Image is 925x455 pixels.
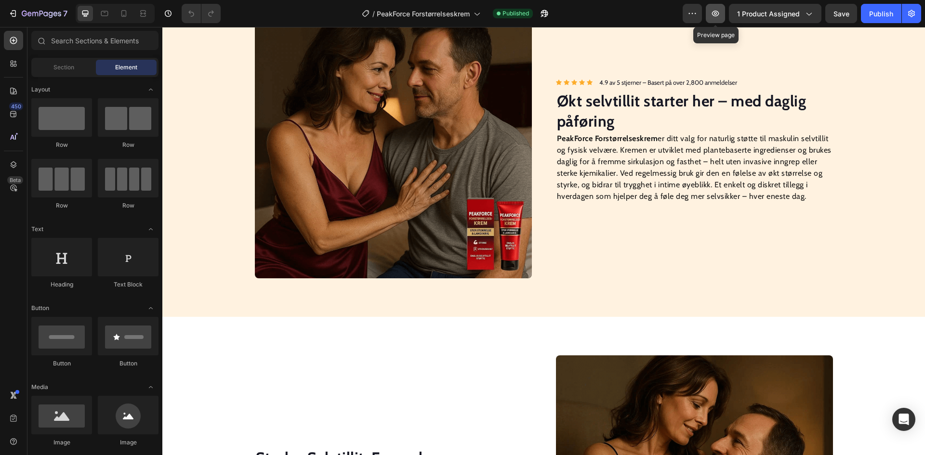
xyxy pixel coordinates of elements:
[892,408,915,431] div: Open Intercom Messenger
[98,201,159,210] div: Row
[31,280,92,289] div: Heading
[737,9,800,19] span: 1 product assigned
[182,4,221,23] div: Undo/Redo
[395,65,644,104] strong: Økt selvtillit starter her – med daglig påføring
[53,63,74,72] span: Section
[9,103,23,110] div: 450
[869,9,893,19] div: Publish
[143,300,159,316] span: Toggle open
[98,438,159,447] div: Image
[115,63,137,72] span: Element
[31,141,92,149] div: Row
[31,85,50,94] span: Layout
[98,280,159,289] div: Text Block
[143,221,159,237] span: Toggle open
[31,359,92,368] div: Button
[143,82,159,97] span: Toggle open
[31,31,159,50] input: Search Sections & Elements
[861,4,901,23] button: Publish
[98,141,159,149] div: Row
[395,107,496,116] strong: PeakForce Forstørrelseskrem
[162,27,925,455] iframe: Design area
[502,9,529,18] span: Published
[833,10,849,18] span: Save
[31,438,92,447] div: Image
[7,176,23,184] div: Beta
[63,8,67,19] p: 7
[825,4,857,23] button: Save
[31,383,48,391] span: Media
[377,9,470,19] span: PeakForce Forstørrelseskrem
[729,4,821,23] button: 1 product assigned
[31,225,43,234] span: Text
[395,106,670,175] p: er ditt valg for naturlig støtte til maskulin selvtillit og fysisk velvære. Kremen er utviklet me...
[437,50,575,61] p: 4.9 av 5 stjerner – Basert på over 2,800 anmeldelser
[372,9,375,19] span: /
[4,4,72,23] button: 7
[31,201,92,210] div: Row
[93,421,279,440] strong: Styrke. Selvtillit. Fornyelse.
[31,304,49,312] span: Button
[98,359,159,368] div: Button
[143,379,159,395] span: Toggle open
